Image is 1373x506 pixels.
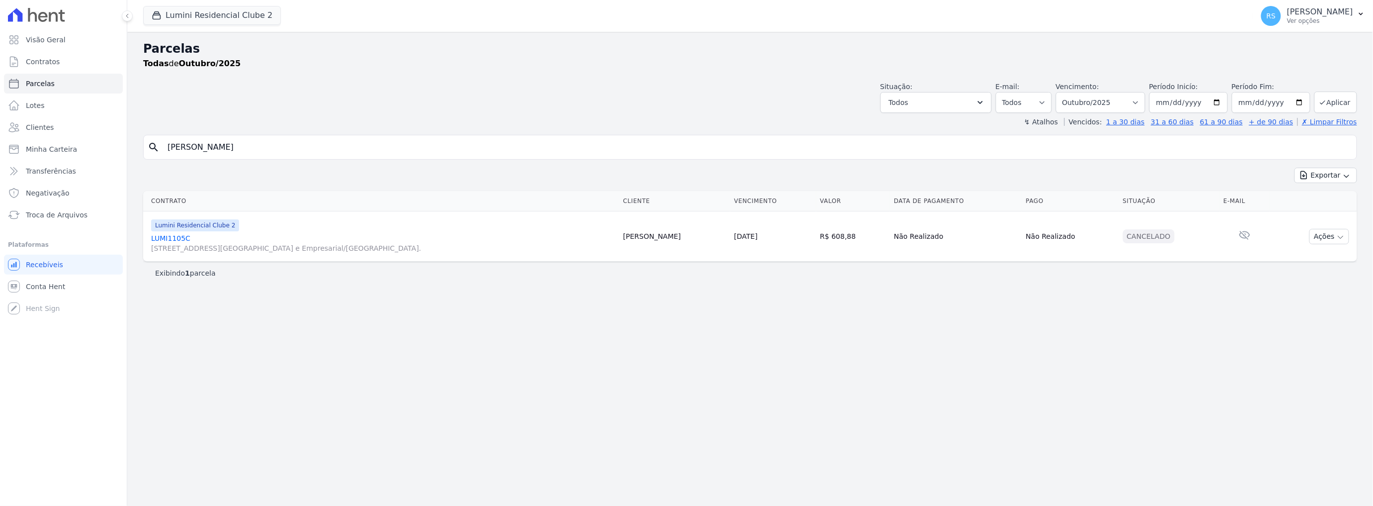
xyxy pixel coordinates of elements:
label: E-mail: [996,83,1020,91]
p: Ver opções [1287,17,1353,25]
th: Vencimento [730,191,816,211]
div: Plataformas [8,239,119,251]
span: RS [1267,12,1276,19]
span: Troca de Arquivos [26,210,87,220]
a: Lotes [4,96,123,115]
span: Negativação [26,188,70,198]
td: R$ 608,88 [816,211,890,262]
a: 1 a 30 dias [1107,118,1145,126]
span: Minha Carteira [26,144,77,154]
b: 1 [185,269,190,277]
span: Clientes [26,122,54,132]
a: Visão Geral [4,30,123,50]
a: + de 90 dias [1249,118,1293,126]
a: Conta Hent [4,277,123,297]
p: [PERSON_NAME] [1287,7,1353,17]
a: Clientes [4,117,123,137]
label: Vencimento: [1056,83,1099,91]
span: [STREET_ADDRESS][GEOGRAPHIC_DATA] e Empresarial/[GEOGRAPHIC_DATA]. [151,243,615,253]
button: Aplicar [1314,92,1357,113]
label: Vencidos: [1064,118,1102,126]
a: Minha Carteira [4,139,123,159]
td: [PERSON_NAME] [619,211,730,262]
a: Transferências [4,161,123,181]
th: Cliente [619,191,730,211]
span: Parcelas [26,79,55,89]
span: Todos [889,97,908,108]
button: RS [PERSON_NAME] Ver opções [1253,2,1373,30]
span: Lotes [26,101,45,110]
a: Troca de Arquivos [4,205,123,225]
th: Valor [816,191,890,211]
p: Exibindo parcela [155,268,216,278]
span: Lumini Residencial Clube 2 [151,219,239,231]
span: Recebíveis [26,260,63,270]
th: Contrato [143,191,619,211]
span: Conta Hent [26,282,65,292]
a: LUMI1105C[STREET_ADDRESS][GEOGRAPHIC_DATA] e Empresarial/[GEOGRAPHIC_DATA]. [151,233,615,253]
td: Não Realizado [1022,211,1119,262]
a: Parcelas [4,74,123,94]
span: Visão Geral [26,35,66,45]
button: Exportar [1294,168,1357,183]
th: Pago [1022,191,1119,211]
i: search [148,141,160,153]
button: Ações [1309,229,1349,244]
button: Todos [880,92,992,113]
label: Período Inicío: [1149,83,1198,91]
label: Situação: [880,83,913,91]
th: E-mail [1219,191,1270,211]
a: Contratos [4,52,123,72]
input: Buscar por nome do lote ou do cliente [162,137,1353,157]
strong: Todas [143,59,169,68]
a: 31 a 60 dias [1151,118,1194,126]
p: de [143,58,241,70]
h2: Parcelas [143,40,1357,58]
a: 61 a 90 dias [1200,118,1243,126]
a: Negativação [4,183,123,203]
a: Recebíveis [4,255,123,275]
label: Período Fim: [1232,82,1310,92]
div: Cancelado [1123,229,1175,243]
th: Data de Pagamento [890,191,1022,211]
th: Situação [1119,191,1219,211]
label: ↯ Atalhos [1024,118,1058,126]
td: Não Realizado [890,211,1022,262]
a: [DATE] [734,232,758,240]
span: Contratos [26,57,60,67]
strong: Outubro/2025 [179,59,241,68]
button: Lumini Residencial Clube 2 [143,6,281,25]
a: ✗ Limpar Filtros [1297,118,1357,126]
span: Transferências [26,166,76,176]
